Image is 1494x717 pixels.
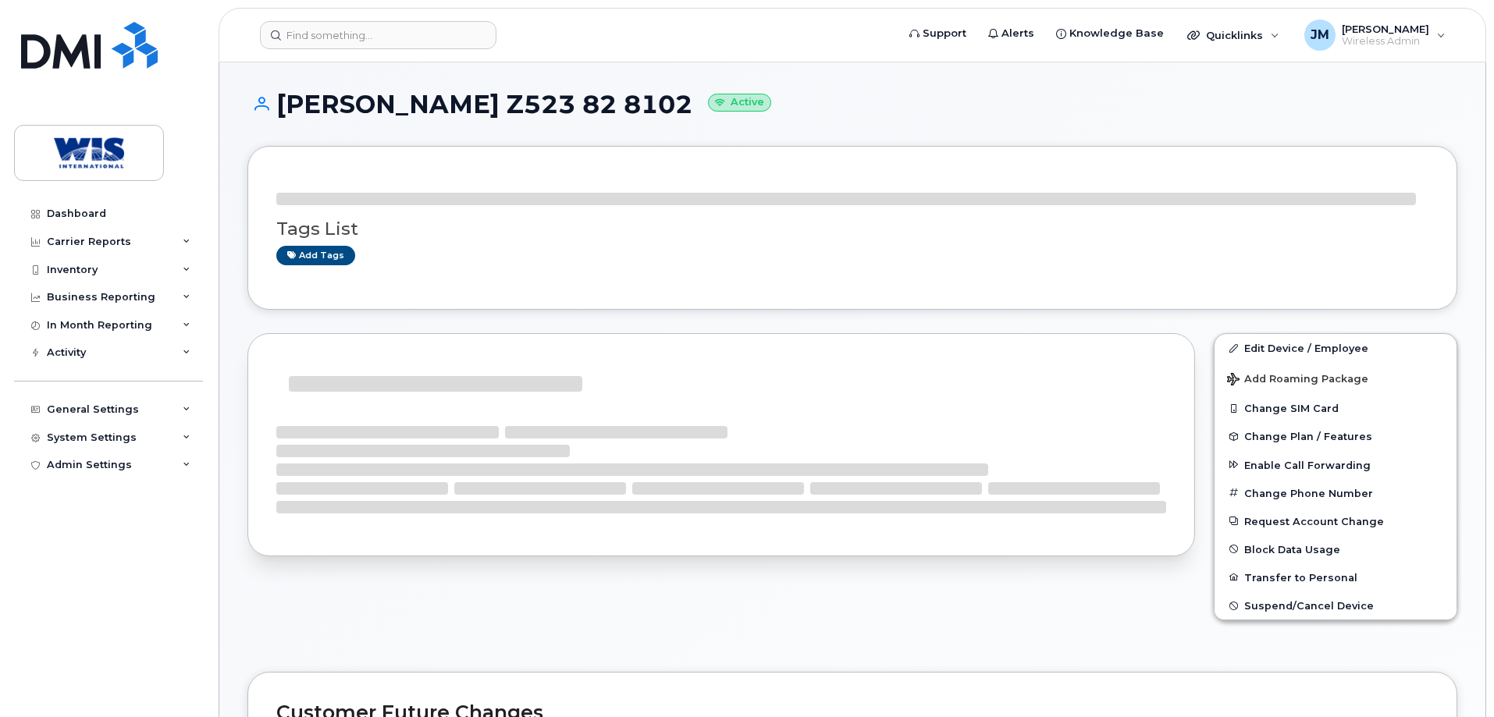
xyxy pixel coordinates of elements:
button: Add Roaming Package [1215,362,1457,394]
button: Change Plan / Features [1215,422,1457,450]
button: Block Data Usage [1215,535,1457,563]
button: Suspend/Cancel Device [1215,591,1457,619]
a: Edit Device / Employee [1215,334,1457,362]
a: Add tags [276,246,355,265]
button: Enable Call Forwarding [1215,451,1457,479]
span: Change Plan / Features [1244,431,1372,442]
h1: [PERSON_NAME] Z523 82 8102 [247,91,1457,118]
span: Suspend/Cancel Device [1244,600,1374,612]
span: Add Roaming Package [1227,373,1368,388]
small: Active [708,94,771,112]
button: Change Phone Number [1215,479,1457,507]
button: Request Account Change [1215,507,1457,535]
span: Enable Call Forwarding [1244,459,1371,470]
button: Change SIM Card [1215,394,1457,422]
h3: Tags List [276,219,1428,239]
button: Transfer to Personal [1215,563,1457,591]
